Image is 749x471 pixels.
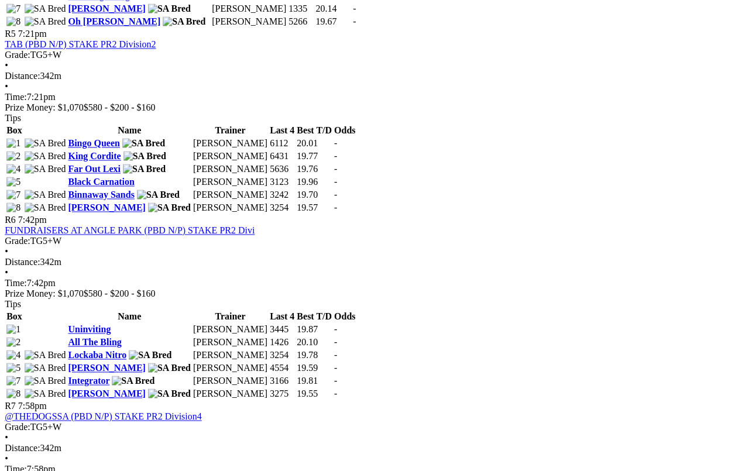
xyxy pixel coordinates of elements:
[5,92,27,102] span: Time:
[25,389,66,399] img: SA Bred
[25,164,66,174] img: SA Bred
[6,376,20,386] img: 7
[25,151,66,161] img: SA Bred
[25,190,66,200] img: SA Bred
[334,177,337,187] span: -
[148,389,191,399] img: SA Bred
[6,202,20,213] img: 8
[5,215,16,225] span: R6
[296,150,332,162] td: 19.77
[67,311,191,322] th: Name
[25,363,66,373] img: SA Bred
[5,113,21,123] span: Tips
[288,3,314,15] td: 1335
[5,401,16,411] span: R7
[6,164,20,174] img: 4
[334,125,356,136] th: Odds
[296,311,332,322] th: Best T/D
[68,337,121,347] a: All The Bling
[148,202,191,213] img: SA Bred
[193,125,268,136] th: Trainer
[334,138,337,148] span: -
[5,422,744,432] div: TG5+W
[296,202,332,214] td: 19.57
[193,163,268,175] td: [PERSON_NAME]
[334,164,337,174] span: -
[5,267,8,277] span: •
[269,150,295,162] td: 6431
[5,92,744,102] div: 7:21pm
[68,202,145,212] a: [PERSON_NAME]
[5,236,30,246] span: Grade:
[5,278,27,288] span: Time:
[5,81,8,91] span: •
[5,411,202,421] a: @THEDOGSSA (PBD N/P) STAKE PR2 Division4
[25,350,66,360] img: SA Bred
[25,138,66,149] img: SA Bred
[137,190,180,200] img: SA Bred
[334,190,337,200] span: -
[25,202,66,213] img: SA Bred
[5,246,8,256] span: •
[353,16,356,26] span: -
[269,189,295,201] td: 3242
[5,225,255,235] a: FUNDRAISERS AT ANGLE PARK (PBD N/P) STAKE PR2 Divi
[6,151,20,161] img: 2
[334,202,337,212] span: -
[6,324,20,335] img: 1
[269,163,295,175] td: 5636
[6,350,20,360] img: 4
[296,362,332,374] td: 19.59
[269,311,295,322] th: Last 4
[193,324,268,335] td: [PERSON_NAME]
[5,257,744,267] div: 342m
[6,125,22,135] span: Box
[5,39,156,49] a: TAB (PBD N/P) STAKE PR2 Division2
[269,336,295,348] td: 1426
[6,177,20,187] img: 5
[334,311,356,322] th: Odds
[148,4,191,14] img: SA Bred
[68,151,121,161] a: King Cordite
[112,376,154,386] img: SA Bred
[18,29,47,39] span: 7:21pm
[5,50,744,60] div: TG5+W
[5,71,744,81] div: 342m
[296,388,332,400] td: 19.55
[193,150,268,162] td: [PERSON_NAME]
[67,125,191,136] th: Name
[25,4,66,14] img: SA Bred
[211,3,287,15] td: [PERSON_NAME]
[296,125,332,136] th: Best T/D
[6,363,20,373] img: 5
[269,375,295,387] td: 3166
[334,337,337,347] span: -
[269,137,295,149] td: 6112
[193,349,268,361] td: [PERSON_NAME]
[296,137,332,149] td: 20.01
[353,4,356,13] span: -
[6,311,22,321] span: Box
[5,288,744,299] div: Prize Money: $1,070
[5,299,21,309] span: Tips
[296,324,332,335] td: 19.87
[5,443,40,453] span: Distance:
[68,164,120,174] a: Far Out Lexi
[122,138,165,149] img: SA Bred
[269,362,295,374] td: 4554
[68,138,119,148] a: Bingo Queen
[315,3,351,15] td: 20.14
[68,363,145,373] a: [PERSON_NAME]
[211,16,287,27] td: [PERSON_NAME]
[68,324,111,334] a: Uninviting
[334,324,337,334] span: -
[296,349,332,361] td: 19.78
[193,336,268,348] td: [PERSON_NAME]
[68,16,160,26] a: Oh [PERSON_NAME]
[315,16,351,27] td: 19.67
[193,137,268,149] td: [PERSON_NAME]
[5,443,744,453] div: 342m
[148,363,191,373] img: SA Bred
[68,376,109,386] a: Integrator
[296,336,332,348] td: 20.10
